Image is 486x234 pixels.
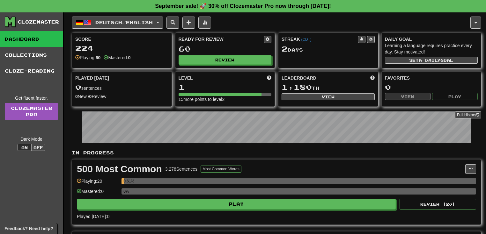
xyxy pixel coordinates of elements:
div: 60 [179,45,272,53]
div: Favorites [385,75,478,81]
div: th [282,83,375,91]
p: In Progress [72,150,481,156]
button: View [385,93,431,100]
button: Search sentences [166,17,179,29]
div: New / Review [75,93,168,100]
div: Mastered: [104,54,130,61]
div: Playing: 20 [77,178,118,188]
div: Clozemaster [18,19,59,25]
div: Daily Goal [385,36,478,42]
div: Get fluent faster. [5,95,58,101]
span: Score more points to level up [267,75,271,81]
div: sentences [75,83,168,91]
span: 0 [75,82,81,91]
button: Play [77,199,396,209]
div: 0 [385,83,478,91]
div: Playing: [75,54,100,61]
div: 500 Most Common [77,164,162,174]
div: Mastered: 0 [77,188,118,199]
button: Most Common Words [201,166,241,173]
button: More stats [198,17,211,29]
span: Level [179,75,193,81]
span: Leaderboard [282,75,316,81]
span: Deutsch / English [95,20,153,25]
strong: 0 [75,94,78,99]
button: Review [179,55,272,65]
div: 3,278 Sentences [165,166,197,172]
div: 224 [75,44,168,52]
strong: September sale! 🚀 30% off Clozemaster Pro now through [DATE]! [155,3,331,9]
div: 1 [179,83,272,91]
span: 1,180 [282,82,312,91]
button: Seta dailygoal [385,57,478,64]
div: Streak [282,36,358,42]
button: Off [31,144,45,151]
div: 15 more points to level 2 [179,96,272,103]
button: Deutsch/English [72,17,163,29]
a: (CDT) [301,37,311,42]
span: Played [DATE] [75,75,109,81]
span: 2 [282,44,288,53]
div: 0.61% [123,178,124,184]
span: a daily [419,58,440,62]
strong: 60 [96,55,101,60]
button: On [18,144,32,151]
span: Played [DATE]: 0 [77,214,109,219]
div: Learning a language requires practice every day. Stay motivated! [385,42,478,55]
button: Review (20) [400,199,476,209]
span: Open feedback widget [4,225,53,232]
button: View [282,93,375,100]
div: Score [75,36,168,42]
strong: 0 [128,55,131,60]
div: Day s [282,45,375,53]
button: Add sentence to collection [182,17,195,29]
strong: 0 [89,94,92,99]
div: Ready for Review [179,36,264,42]
a: ClozemasterPro [5,103,58,120]
button: Full History [455,111,481,118]
div: Dark Mode [5,136,58,142]
button: Play [432,93,478,100]
span: This week in points, UTC [370,75,375,81]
